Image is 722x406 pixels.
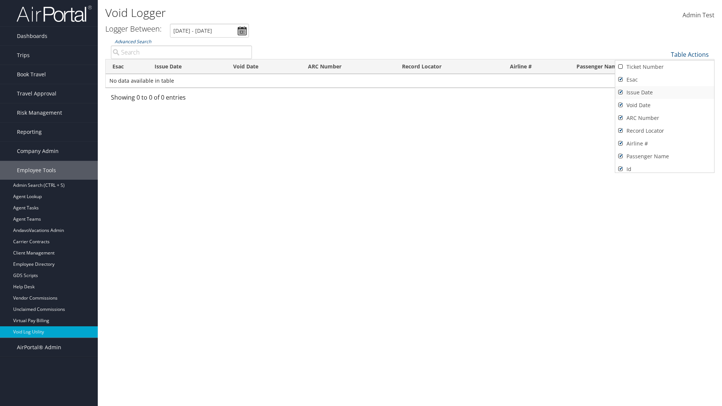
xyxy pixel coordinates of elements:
[17,103,62,122] span: Risk Management
[615,112,714,124] a: ARC Number
[17,123,42,141] span: Reporting
[615,86,714,99] a: Issue Date
[17,5,92,23] img: airportal-logo.png
[17,27,47,45] span: Dashboards
[615,137,714,150] a: Airline #
[615,163,714,176] a: Id
[615,73,714,86] a: Esac
[17,142,59,161] span: Company Admin
[17,338,61,357] span: AirPortal® Admin
[17,161,56,180] span: Employee Tools
[615,124,714,137] a: Record Locator
[17,84,56,103] span: Travel Approval
[615,150,714,163] a: Passenger Name
[17,65,46,84] span: Book Travel
[615,99,714,112] a: Void Date
[615,61,714,73] a: Ticket Number
[17,46,30,65] span: Trips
